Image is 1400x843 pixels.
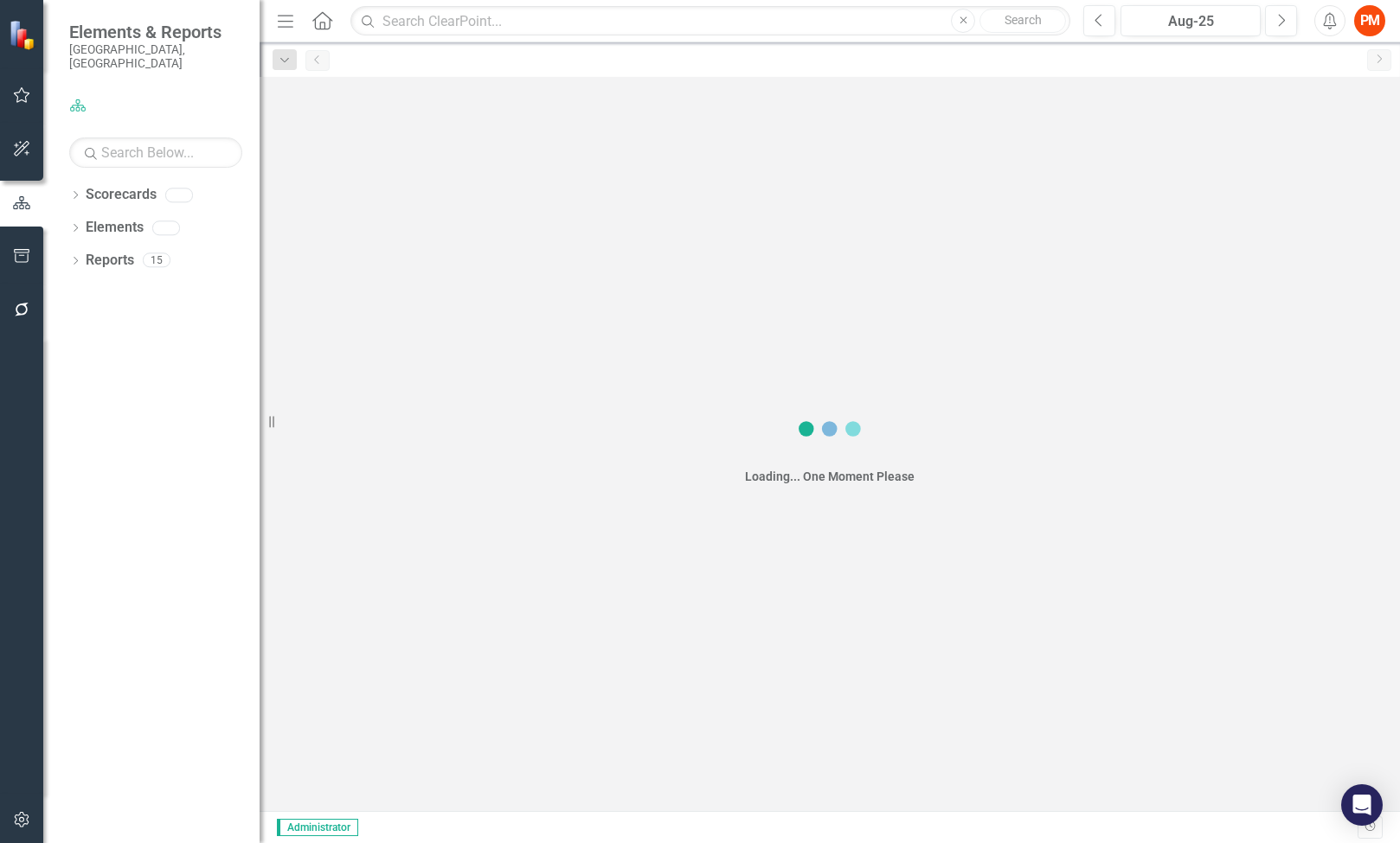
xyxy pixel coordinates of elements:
a: Scorecards [86,185,157,205]
div: Open Intercom Messenger [1341,784,1383,826]
button: PM [1354,5,1385,36]
img: ClearPoint Strategy [9,20,39,50]
button: Aug-25 [1121,5,1261,36]
span: Elements & Reports [69,22,242,42]
div: Aug-25 [1127,11,1255,32]
small: [GEOGRAPHIC_DATA], [GEOGRAPHIC_DATA] [69,42,242,71]
input: Search ClearPoint... [350,6,1070,36]
input: Search Below... [69,137,242,168]
a: Elements [86,218,144,238]
span: Search [1005,13,1042,27]
span: Administrator [277,819,358,836]
div: Loading... One Moment Please [745,468,915,485]
a: Reports [86,251,134,271]
div: 15 [143,253,170,268]
button: Search [979,9,1066,33]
